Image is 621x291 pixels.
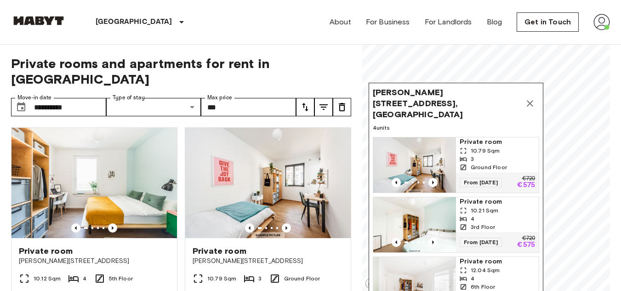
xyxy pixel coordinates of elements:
p: [GEOGRAPHIC_DATA] [96,17,172,28]
label: Move-in date [17,94,51,102]
label: Max price [207,94,232,102]
button: Previous image [392,178,401,187]
p: €720 [522,236,535,241]
a: Get in Touch [517,12,579,32]
span: 3 [258,274,262,283]
span: From [DATE] [460,238,502,247]
span: Private rooms and apartments for rent in [GEOGRAPHIC_DATA] [11,56,351,87]
img: Marketing picture of unit DE-01-09-011-04Q [373,197,456,252]
img: avatar [593,14,610,30]
span: 6th Floor [471,283,495,291]
span: 5th Floor [109,274,133,283]
button: tune [333,98,351,116]
span: 4 [471,215,474,223]
span: 10.79 Sqm [471,147,500,155]
button: tune [314,98,333,116]
button: Previous image [245,223,254,233]
a: For Landlords [425,17,472,28]
span: Private room [193,245,246,257]
span: 10.79 Sqm [207,274,236,283]
a: Marketing picture of unit DE-01-09-011-04QPrevious imagePrevious imagePrivate room10.21 Sqm43rd F... [373,197,539,253]
a: About [330,17,351,28]
span: [PERSON_NAME][STREET_ADDRESS] [19,257,170,266]
button: Choose date, selected date is 18 Aug 2025 [12,98,30,116]
a: Mapbox logo [365,278,405,289]
button: Previous image [428,178,438,187]
span: Ground Floor [284,274,320,283]
span: Private room [19,245,73,257]
span: 4 units [373,124,539,132]
button: Previous image [392,238,401,247]
span: Private room [460,197,535,206]
p: €575 [517,241,535,249]
span: 10.21 Sqm [471,206,498,215]
span: 12.04 Sqm [471,266,500,274]
span: [PERSON_NAME][STREET_ADDRESS], [GEOGRAPHIC_DATA] [373,87,521,120]
p: €575 [517,182,535,189]
a: For Business [366,17,410,28]
span: 3rd Floor [471,223,495,231]
span: Ground Floor [471,163,507,171]
label: Type of stay [113,94,145,102]
img: Habyt [11,16,66,25]
span: 4 [83,274,86,283]
img: Marketing picture of unit DE-01-09-044-01Q [373,137,456,193]
a: Blog [487,17,502,28]
span: From [DATE] [460,178,502,187]
button: Previous image [108,223,117,233]
button: Previous image [282,223,291,233]
img: Marketing picture of unit DE-01-08-023-03Q [11,128,177,238]
p: €720 [522,176,535,182]
span: [PERSON_NAME][STREET_ADDRESS] [193,257,343,266]
img: Marketing picture of unit DE-01-09-044-01Q [185,128,351,238]
span: 3 [471,155,474,163]
button: Previous image [428,238,438,247]
a: Marketing picture of unit DE-01-09-044-01QPrevious imagePrevious imagePrivate room10.79 Sqm3Groun... [373,137,539,193]
button: tune [296,98,314,116]
span: Private room [460,137,535,147]
span: Private room [460,257,535,266]
button: Previous image [71,223,80,233]
span: 10.12 Sqm [34,274,61,283]
span: 4 [471,274,474,283]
